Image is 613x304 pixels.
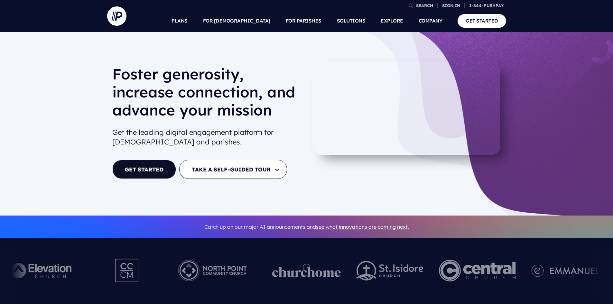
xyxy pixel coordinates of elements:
a: FOR PARISHES [286,10,321,32]
a: FOR [DEMOGRAPHIC_DATA] [203,10,270,32]
a: EXPLORE [381,10,403,32]
a: SOLUTIONS [337,10,366,32]
p: Catch up on our major AI announcements and [112,220,501,234]
a: COMPANY [419,10,442,32]
h2: Get the leading digital engagement platform for [DEMOGRAPHIC_DATA] and parishes. [112,125,302,150]
a: see what innovations are coming next. [316,224,409,230]
img: Central Church Henderson NV [439,253,516,288]
a: GET STARTED [112,160,176,179]
img: Pushpay_Logo__CCM [102,253,153,288]
h1: Foster generosity, increase connection, and advance your mission [112,65,302,124]
button: TAKE A SELF-GUIDED TOUR [179,160,287,179]
img: Pushpay_Logo__NorthPoint [168,253,257,288]
img: pp_logos_1 [272,264,341,277]
a: GET STARTED [458,14,506,27]
img: pp_logos_2 [357,261,423,281]
a: PLANS [172,10,188,32]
